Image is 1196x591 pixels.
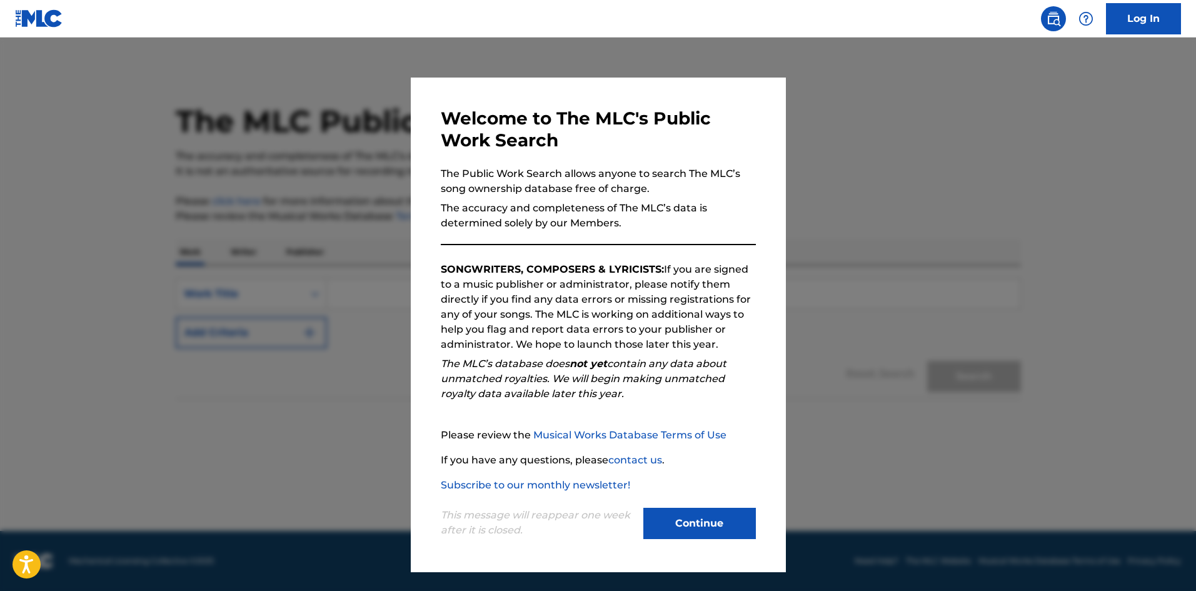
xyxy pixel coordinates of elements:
em: The MLC’s database does contain any data about unmatched royalties. We will begin making unmatche... [441,358,726,400]
img: help [1078,11,1093,26]
img: MLC Logo [15,9,63,28]
p: The Public Work Search allows anyone to search The MLC’s song ownership database free of charge. [441,166,756,196]
p: This message will reappear one week after it is closed. [441,508,636,538]
img: search [1046,11,1061,26]
div: Help [1073,6,1098,31]
p: The accuracy and completeness of The MLC’s data is determined solely by our Members. [441,201,756,231]
strong: SONGWRITERS, COMPOSERS & LYRICISTS: [441,263,664,275]
a: Subscribe to our monthly newsletter! [441,479,630,491]
a: Musical Works Database Terms of Use [533,429,726,441]
strong: not yet [570,358,607,370]
p: If you are signed to a music publisher or administrator, please notify them directly if you find ... [441,262,756,352]
p: Please review the [441,428,756,443]
a: contact us [608,454,662,466]
button: Continue [643,508,756,539]
h3: Welcome to The MLC's Public Work Search [441,108,756,151]
a: Public Search [1041,6,1066,31]
p: If you have any questions, please . [441,453,756,468]
a: Log In [1106,3,1181,34]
